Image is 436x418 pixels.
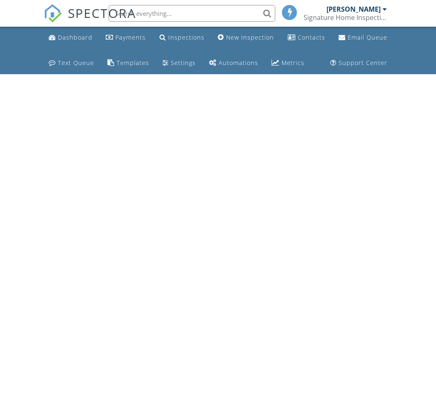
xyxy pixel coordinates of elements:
a: Templates [104,55,152,71]
div: New Inspection [226,33,274,41]
a: Inspections [156,30,208,45]
div: Settings [171,59,196,67]
a: Support Center [327,55,391,71]
div: Text Queue [58,59,94,67]
div: Dashboard [58,33,92,41]
a: Settings [159,55,199,71]
a: Automations (Basic) [206,55,262,71]
a: SPECTORA [44,11,136,29]
a: Metrics [268,55,308,71]
div: Templates [117,59,149,67]
div: Contacts [298,33,325,41]
a: Payments [102,30,149,45]
div: Payments [115,33,146,41]
div: Signature Home Inspections [304,13,387,22]
span: SPECTORA [68,4,136,22]
div: Inspections [168,33,204,41]
div: [PERSON_NAME] [326,5,381,13]
input: Search everything... [109,5,275,22]
div: Email Queue [348,33,387,41]
a: Dashboard [45,30,96,45]
a: New Inspection [214,30,277,45]
div: Automations [219,59,258,67]
div: Support Center [339,59,387,67]
a: Email Queue [335,30,391,45]
div: Metrics [282,59,304,67]
a: Text Queue [45,55,97,71]
a: Contacts [284,30,329,45]
img: The Best Home Inspection Software - Spectora [44,4,62,23]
